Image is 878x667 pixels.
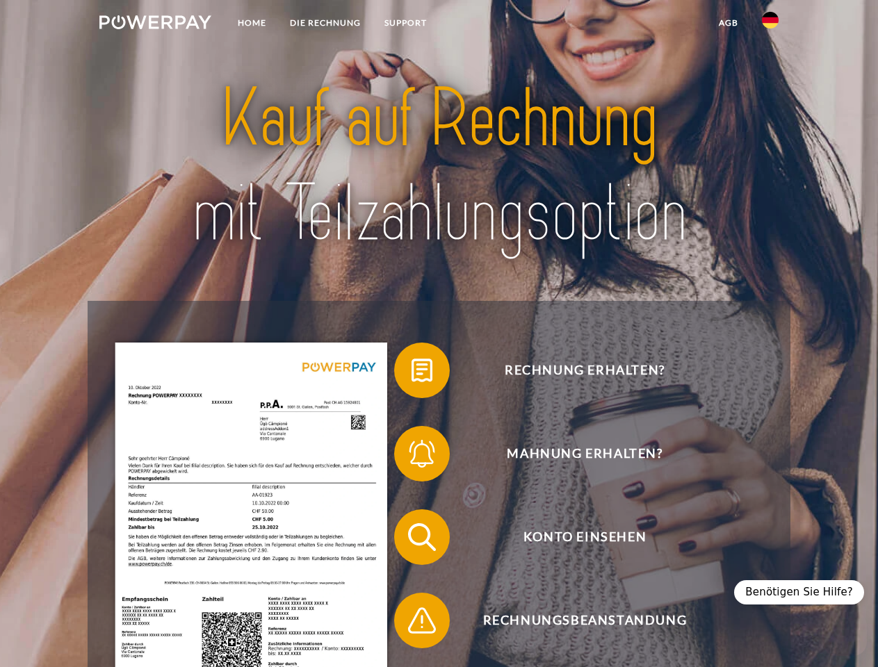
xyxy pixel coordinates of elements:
img: logo-powerpay-white.svg [99,15,211,29]
span: Rechnungsbeanstandung [414,593,755,648]
a: DIE RECHNUNG [278,10,373,35]
div: Benötigen Sie Hilfe? [734,580,864,604]
button: Rechnung erhalten? [394,343,756,398]
iframe: Button to launch messaging window [822,611,867,656]
img: qb_bell.svg [405,436,439,471]
img: qb_bill.svg [405,353,439,388]
span: Rechnung erhalten? [414,343,755,398]
button: Konto einsehen [394,509,756,565]
a: agb [707,10,750,35]
a: Home [226,10,278,35]
img: title-powerpay_de.svg [133,67,745,266]
img: qb_search.svg [405,520,439,554]
span: Mahnung erhalten? [414,426,755,481]
button: Mahnung erhalten? [394,426,756,481]
span: Konto einsehen [414,509,755,565]
img: qb_warning.svg [405,603,439,638]
a: SUPPORT [373,10,439,35]
img: de [762,12,779,28]
button: Rechnungsbeanstandung [394,593,756,648]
